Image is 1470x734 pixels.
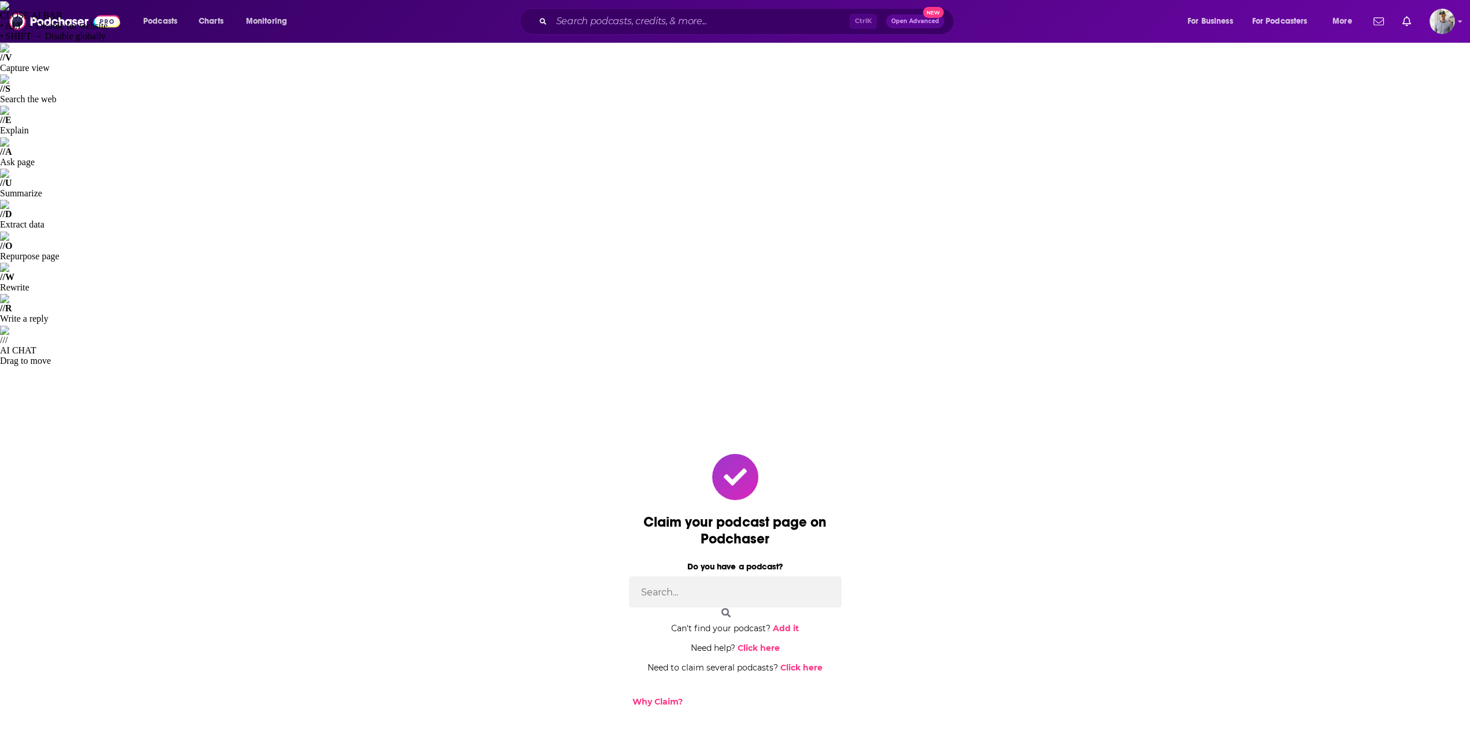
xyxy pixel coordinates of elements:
div: Need help? [629,643,842,653]
div: Can't find your podcast? [629,623,842,634]
a: Click here [780,662,823,673]
div: Need to claim several podcasts? [629,662,842,673]
button: Why Claim? [629,696,686,707]
a: Add it [773,623,799,634]
input: Search... [629,576,842,608]
a: Click here [738,643,780,653]
div: Claim your podcast page on Podchaser [629,514,842,547]
label: Do you have a podcast? [629,559,842,574]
